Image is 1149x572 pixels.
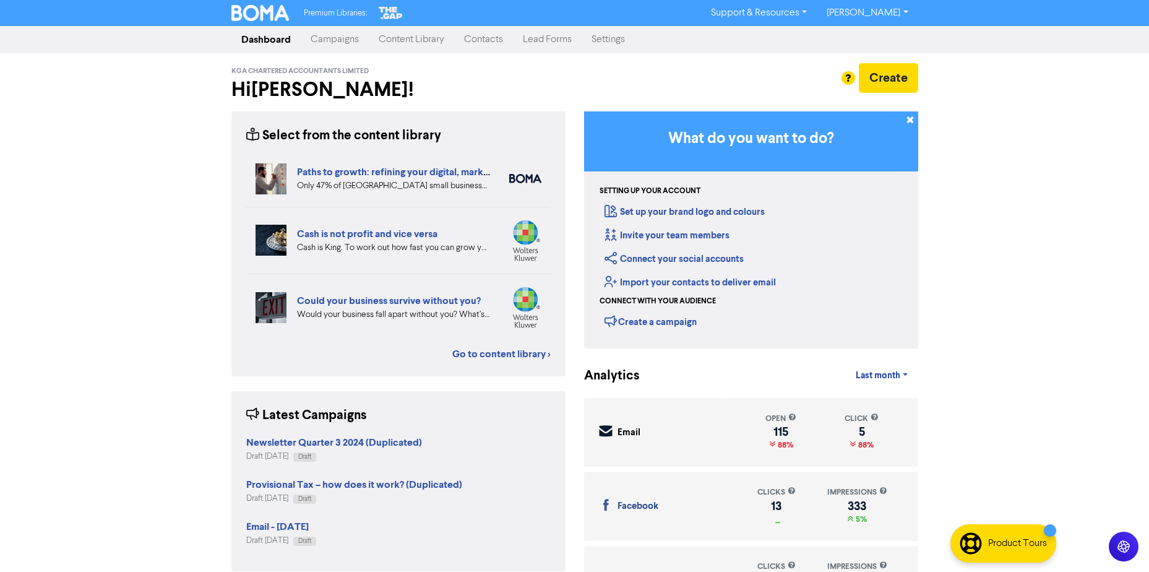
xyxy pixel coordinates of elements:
[509,220,541,261] img: wolterskluwer
[231,5,290,21] img: BOMA Logo
[246,479,462,491] strong: Provisional Tax – how does it work? (Duplicated)
[605,277,776,288] a: Import your contacts to deliver email
[856,370,900,381] span: Last month
[246,493,462,505] div: Draft [DATE]
[605,253,744,265] a: Connect your social accounts
[509,287,541,328] img: wolterskluwer
[773,514,780,524] span: _
[377,5,404,21] img: The Gap
[246,451,422,462] div: Draft [DATE]
[1087,513,1149,572] iframe: Chat Widget
[846,363,918,388] a: Last month
[605,230,729,241] a: Invite your team members
[605,312,697,331] div: Create a campaign
[297,308,491,321] div: Would your business fall apart without you? What’s your Plan B in case of accident, illness, or j...
[856,440,874,450] span: 88%
[246,406,367,425] div: Latest Campaigns
[304,9,367,17] span: Premium Libraries:
[757,501,796,511] div: 13
[859,63,918,93] button: Create
[509,174,541,183] img: boma
[369,27,454,52] a: Content Library
[765,427,796,437] div: 115
[584,111,918,349] div: Getting Started in BOMA
[297,228,437,240] a: Cash is not profit and vice versa
[297,166,589,178] a: Paths to growth: refining your digital, market and export strategies
[584,366,624,386] div: Analytics
[618,426,640,440] div: Email
[297,180,491,193] div: Only 47% of New Zealand small businesses expect growth in 2025. We’ve highlighted four key ways y...
[454,27,513,52] a: Contacts
[603,130,900,148] h3: What do you want to do?
[231,67,369,76] span: KGA Chartered Accountants Limited
[231,78,566,102] h2: Hi [PERSON_NAME] !
[246,521,309,533] strong: Email - [DATE]
[853,514,867,524] span: 5%
[513,27,582,52] a: Lead Forms
[298,454,311,460] span: Draft
[246,436,422,449] strong: Newsletter Quarter 3 2024 (Duplicated)
[827,487,887,498] div: impressions
[600,186,700,197] div: Setting up your account
[775,440,793,450] span: 88%
[298,496,311,502] span: Draft
[817,3,918,23] a: [PERSON_NAME]
[605,206,765,218] a: Set up your brand logo and colours
[246,522,309,532] a: Email - [DATE]
[298,538,311,544] span: Draft
[765,413,796,425] div: open
[246,126,441,145] div: Select from the content library
[246,438,422,448] a: Newsletter Quarter 3 2024 (Duplicated)
[845,427,879,437] div: 5
[246,535,316,547] div: Draft [DATE]
[297,241,491,254] div: Cash is King. To work out how fast you can grow your business, you need to look at your projected...
[297,295,481,307] a: Could your business survive without you?
[231,27,301,52] a: Dashboard
[600,296,716,307] div: Connect with your audience
[246,480,462,490] a: Provisional Tax – how does it work? (Duplicated)
[845,413,879,425] div: click
[618,500,658,514] div: Facebook
[301,27,369,52] a: Campaigns
[827,501,887,511] div: 333
[452,347,551,362] a: Go to content library >
[701,3,817,23] a: Support & Resources
[582,27,635,52] a: Settings
[757,487,796,498] div: clicks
